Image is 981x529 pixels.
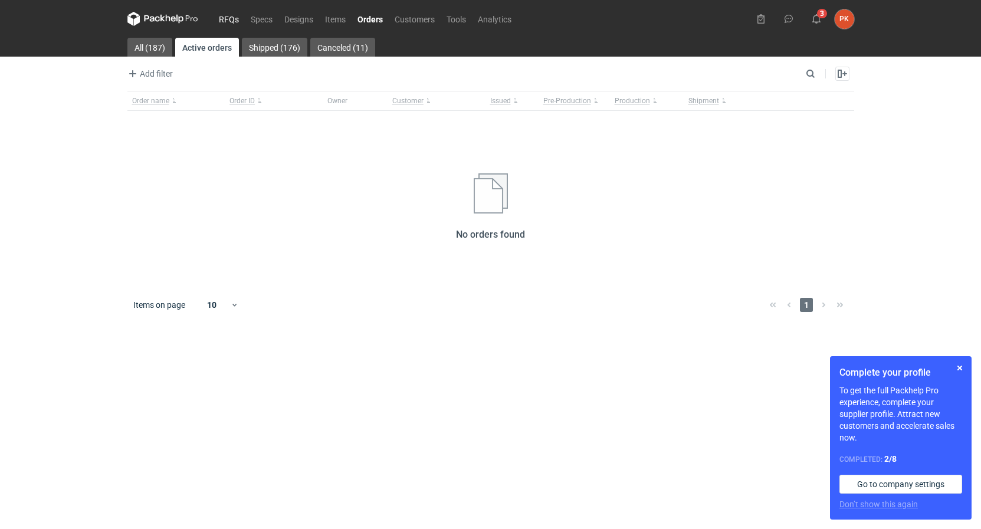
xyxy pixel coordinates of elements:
[807,9,826,28] button: 3
[800,298,813,312] span: 1
[127,38,172,57] a: All (187)
[278,12,319,26] a: Designs
[389,12,441,26] a: Customers
[835,9,854,29] button: PK
[839,385,962,443] p: To get the full Packhelp Pro experience, complete your supplier profile. Attract new customers an...
[803,67,841,81] input: Search
[884,454,897,464] strong: 2 / 8
[839,475,962,494] a: Go to company settings
[472,12,517,26] a: Analytics
[133,299,185,311] span: Items on page
[839,366,962,380] h1: Complete your profile
[245,12,278,26] a: Specs
[319,12,352,26] a: Items
[310,38,375,57] a: Canceled (11)
[193,297,231,313] div: 10
[835,9,854,29] div: Paulina Kempara
[953,361,967,375] button: Skip for now
[127,12,198,26] svg: Packhelp Pro
[839,498,918,510] button: Don’t show this again
[213,12,245,26] a: RFQs
[456,228,525,242] h2: No orders found
[441,12,472,26] a: Tools
[126,67,173,81] span: Add filter
[175,38,239,57] a: Active orders
[352,12,389,26] a: Orders
[839,453,962,465] div: Completed:
[242,38,307,57] a: Shipped (176)
[125,67,173,81] button: Add filter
